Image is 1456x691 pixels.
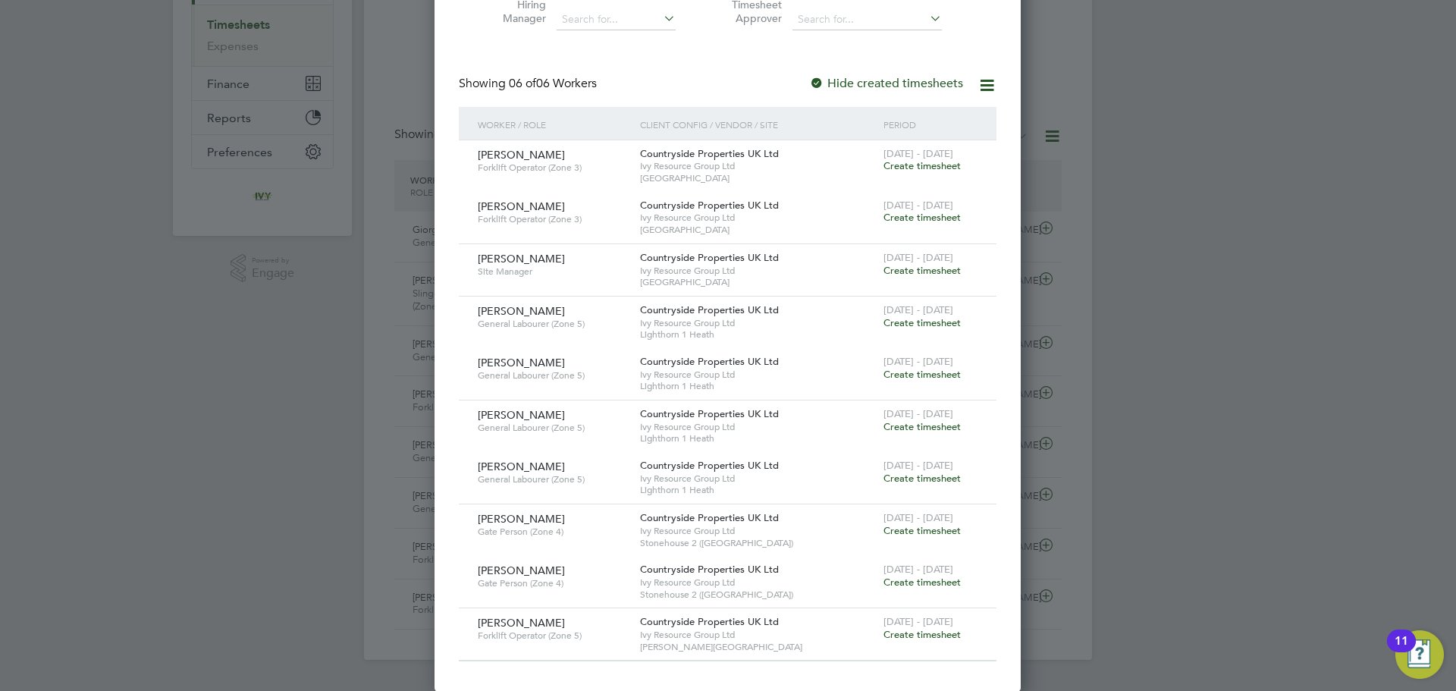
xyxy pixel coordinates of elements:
[883,251,953,264] span: [DATE] - [DATE]
[478,577,629,589] span: Gate Person (Zone 4)
[557,9,676,30] input: Search for...
[640,355,779,368] span: Countryside Properties UK Ltd
[640,511,779,524] span: Countryside Properties UK Ltd
[640,641,876,653] span: [PERSON_NAME][GEOGRAPHIC_DATA]
[640,147,779,160] span: Countryside Properties UK Ltd
[478,369,629,382] span: General Labourer (Zone 5)
[883,147,953,160] span: [DATE] - [DATE]
[883,563,953,576] span: [DATE] - [DATE]
[883,316,961,329] span: Create timesheet
[640,615,779,628] span: Countryside Properties UK Ltd
[640,589,876,601] span: Stonehouse 2 ([GEOGRAPHIC_DATA])
[640,328,876,341] span: Lighthorn 1 Heath
[640,212,876,224] span: Ivy Resource Group Ltd
[883,511,953,524] span: [DATE] - [DATE]
[883,576,961,589] span: Create timesheet
[883,472,961,485] span: Create timesheet
[474,107,636,142] div: Worker / Role
[1395,641,1408,661] div: 11
[883,524,961,537] span: Create timesheet
[883,628,961,641] span: Create timesheet
[478,265,629,278] span: Site Manager
[640,224,876,236] span: [GEOGRAPHIC_DATA]
[883,407,953,420] span: [DATE] - [DATE]
[640,199,779,212] span: Countryside Properties UK Ltd
[883,420,961,433] span: Create timesheet
[640,251,779,264] span: Countryside Properties UK Ltd
[478,318,629,330] span: General Labourer (Zone 5)
[478,460,565,473] span: [PERSON_NAME]
[883,615,953,628] span: [DATE] - [DATE]
[883,303,953,316] span: [DATE] - [DATE]
[880,107,981,142] div: Period
[640,317,876,329] span: Ivy Resource Group Ltd
[478,356,565,369] span: [PERSON_NAME]
[640,629,876,641] span: Ivy Resource Group Ltd
[509,76,597,91] span: 06 Workers
[640,369,876,381] span: Ivy Resource Group Ltd
[478,512,565,526] span: [PERSON_NAME]
[640,459,779,472] span: Countryside Properties UK Ltd
[883,159,961,172] span: Create timesheet
[883,355,953,368] span: [DATE] - [DATE]
[640,484,876,496] span: Lighthorn 1 Heath
[640,407,779,420] span: Countryside Properties UK Ltd
[636,107,880,142] div: Client Config / Vendor / Site
[478,473,629,485] span: General Labourer (Zone 5)
[478,304,565,318] span: [PERSON_NAME]
[640,160,876,172] span: Ivy Resource Group Ltd
[478,422,629,434] span: General Labourer (Zone 5)
[478,213,629,225] span: Forklift Operator (Zone 3)
[459,76,600,92] div: Showing
[1395,630,1444,679] button: Open Resource Center, 11 new notifications
[640,525,876,537] span: Ivy Resource Group Ltd
[640,432,876,444] span: Lighthorn 1 Heath
[640,473,876,485] span: Ivy Resource Group Ltd
[640,576,876,589] span: Ivy Resource Group Ltd
[883,459,953,472] span: [DATE] - [DATE]
[640,563,779,576] span: Countryside Properties UK Ltd
[640,421,876,433] span: Ivy Resource Group Ltd
[640,380,876,392] span: Lighthorn 1 Heath
[478,564,565,577] span: [PERSON_NAME]
[809,76,963,91] label: Hide created timesheets
[792,9,942,30] input: Search for...
[478,199,565,213] span: [PERSON_NAME]
[640,303,779,316] span: Countryside Properties UK Ltd
[478,630,629,642] span: Forklift Operator (Zone 5)
[478,252,565,265] span: [PERSON_NAME]
[640,172,876,184] span: [GEOGRAPHIC_DATA]
[883,264,961,277] span: Create timesheet
[478,148,565,162] span: [PERSON_NAME]
[883,368,961,381] span: Create timesheet
[640,537,876,549] span: Stonehouse 2 ([GEOGRAPHIC_DATA])
[640,276,876,288] span: [GEOGRAPHIC_DATA]
[478,616,565,630] span: [PERSON_NAME]
[509,76,536,91] span: 06 of
[478,162,629,174] span: Forklift Operator (Zone 3)
[478,408,565,422] span: [PERSON_NAME]
[478,526,629,538] span: Gate Person (Zone 4)
[640,265,876,277] span: Ivy Resource Group Ltd
[883,199,953,212] span: [DATE] - [DATE]
[883,211,961,224] span: Create timesheet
